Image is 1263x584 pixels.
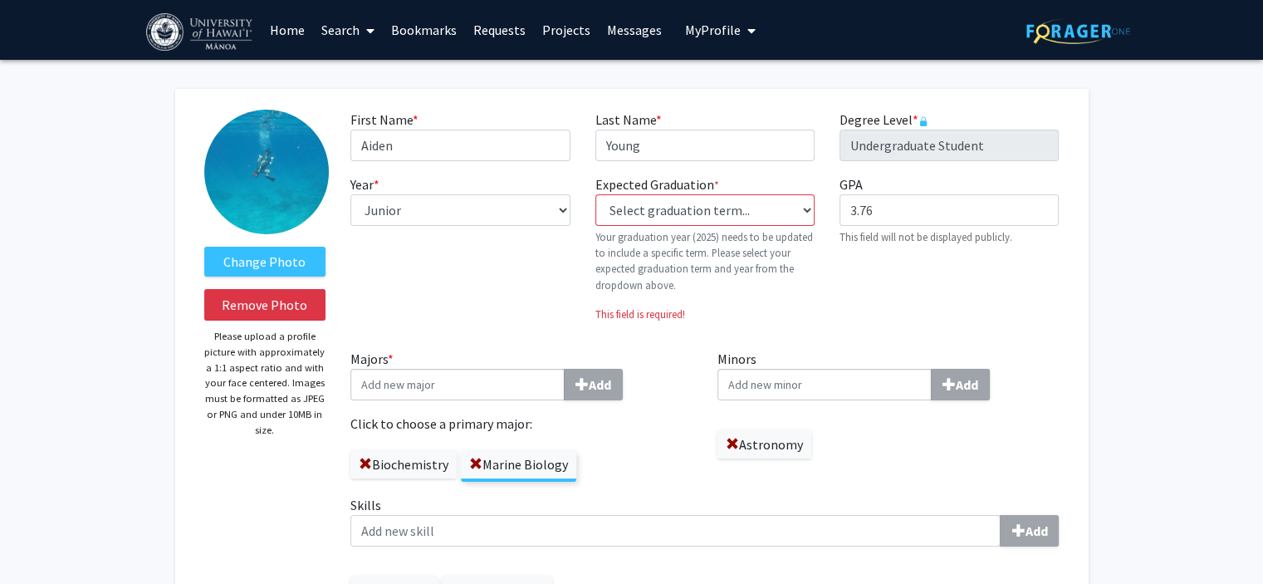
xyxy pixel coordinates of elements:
[595,174,719,194] label: Expected Graduation
[350,495,1059,547] label: Skills
[595,110,662,130] label: Last Name
[204,289,326,321] button: Remove Photo
[465,1,534,59] a: Requests
[350,349,693,400] label: Majors
[595,229,815,293] p: Your graduation year (2025) needs to be updated to include a specific term. Please select your ex...
[1000,515,1059,547] button: Skills
[204,247,326,277] label: ChangeProfile Picture
[956,376,978,393] b: Add
[350,450,457,478] label: Biochemistry
[717,349,1060,400] label: Minors
[146,13,256,51] img: University of Hawaiʻi at Mānoa Logo
[204,329,326,438] p: Please upload a profile picture with approximately a 1:1 aspect ratio and with your face centered...
[383,1,465,59] a: Bookmarks
[840,174,863,194] label: GPA
[350,174,379,194] label: Year
[350,369,565,400] input: Majors*Add
[717,369,932,400] input: MinorsAdd
[840,230,1012,243] small: This field will not be displayed publicly.
[595,307,815,322] p: This field is required!
[350,414,693,434] label: Click to choose a primary major:
[599,1,670,59] a: Messages
[1025,523,1047,539] b: Add
[12,509,71,572] iframe: Chat
[931,369,990,400] button: Minors
[685,22,741,38] span: My Profile
[350,515,1001,547] input: SkillsAdd
[350,110,419,130] label: First Name
[1026,18,1130,44] img: ForagerOne Logo
[262,1,313,59] a: Home
[461,450,576,478] label: Marine Biology
[589,376,611,393] b: Add
[564,369,623,400] button: Majors*
[840,110,928,130] label: Degree Level
[204,110,329,234] img: Profile Picture
[717,430,811,459] label: Astronomy
[534,1,599,59] a: Projects
[918,116,928,126] svg: This information is provided and automatically updated by University of Hawaiʻi at Mānoa and is n...
[313,1,383,59] a: Search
